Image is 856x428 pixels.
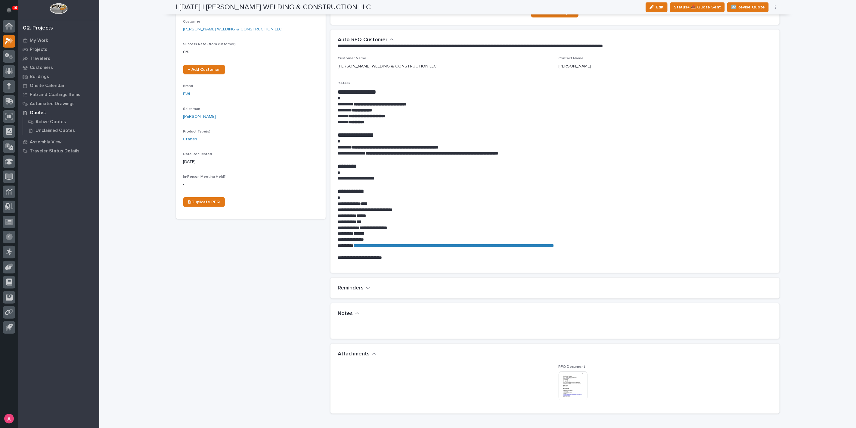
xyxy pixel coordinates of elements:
a: Customers [18,63,99,72]
p: Projects [30,47,47,52]
a: Travelers [18,54,99,63]
h2: Auto RFQ Customer [338,37,387,43]
p: Buildings [30,74,49,80]
span: In-Person Meeting Held? [183,175,226,179]
p: 0 % [183,49,318,55]
p: Travelers [30,56,50,61]
span: Edit [656,5,664,10]
span: Customer Name [338,57,366,60]
p: Fab and Coatings Items [30,92,80,98]
h2: Attachments [338,351,370,358]
span: Customer [183,20,200,23]
p: Customers [30,65,53,70]
p: [PERSON_NAME] WELDING & CONSTRUCTION LLC [338,63,437,70]
span: ⎘ Duplicate RFQ [188,200,220,204]
p: Onsite Calendar [30,83,65,89]
a: Traveler Status Details [18,146,99,155]
span: Product Type(s) [183,130,211,133]
img: Workspace Logo [50,3,67,14]
button: Auto RFQ Customer [338,37,394,43]
p: 19 [13,6,17,10]
span: Status→ 📤 Quote Sent [674,4,721,11]
a: [PERSON_NAME] [183,114,216,120]
a: ⎘ Duplicate RFQ [183,197,225,207]
button: Status→ 📤 Quote Sent [670,2,725,12]
span: RFQ Document [559,365,585,369]
span: Success Rate (from customer) [183,42,236,46]
p: [DATE] [183,159,318,165]
a: Fab and Coatings Items [18,90,99,99]
p: Quotes [30,110,46,116]
button: Edit [646,2,668,12]
a: Assembly View [18,137,99,146]
p: - [338,365,551,371]
button: Notifications [3,4,15,16]
span: + Add Customer [188,67,220,72]
a: Projects [18,45,99,54]
span: Salesman [183,107,200,111]
p: Assembly View [30,139,61,145]
h2: Reminders [338,285,364,292]
span: Brand [183,84,193,88]
button: Attachments [338,351,376,358]
a: [PERSON_NAME] WELDING & CONSTRUCTION LLC [183,26,282,33]
p: Unclaimed Quotes [36,128,75,133]
span: Contact Name [559,57,584,60]
a: Cranes [183,136,197,142]
p: My Work [30,38,48,43]
button: Notes [338,311,359,317]
a: Onsite Calendar [18,81,99,90]
p: - [183,181,318,188]
button: 🆕 Revise Quote [727,2,769,12]
p: Automated Drawings [30,101,75,107]
a: Quotes [18,108,99,117]
a: PWI [183,91,190,97]
p: Active Quotes [36,119,66,125]
h2: | [DATE] | [PERSON_NAME] WELDING & CONSTRUCTION LLC [176,3,371,12]
p: [PERSON_NAME] [559,63,591,70]
a: Buildings [18,72,99,81]
p: Traveler Status Details [30,148,79,154]
button: Reminders [338,285,370,292]
a: My Work [18,36,99,45]
div: 02. Projects [23,25,53,32]
a: + Add Customer [183,65,225,74]
span: Date Requested [183,152,212,156]
button: users-avatar [3,412,15,425]
span: Details [338,82,350,85]
a: Automated Drawings [18,99,99,108]
span: 🆕 Revise Quote [731,4,765,11]
a: Unclaimed Quotes [23,126,99,135]
a: Active Quotes [23,117,99,126]
div: Notifications19 [8,7,15,17]
h2: Notes [338,311,353,317]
